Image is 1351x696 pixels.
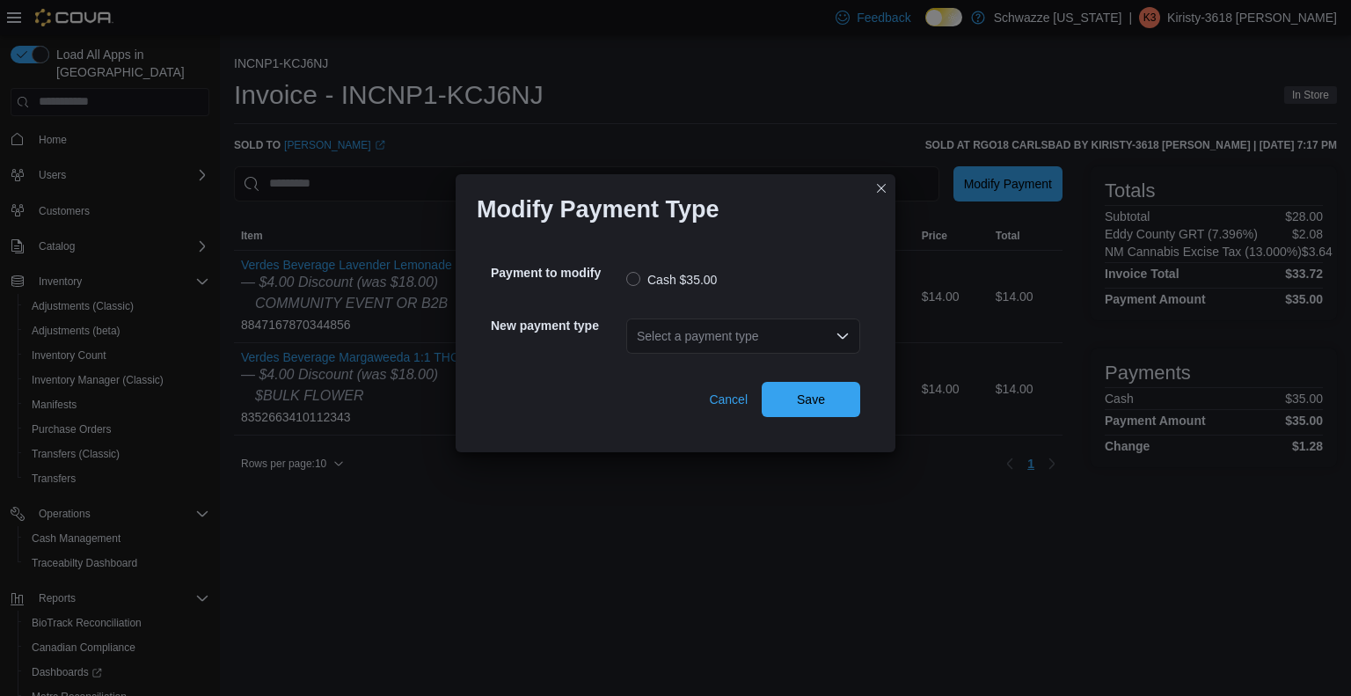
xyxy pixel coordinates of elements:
[871,178,892,199] button: Closes this modal window
[637,326,639,347] input: Accessible screen reader label
[836,329,850,343] button: Open list of options
[709,391,748,408] span: Cancel
[477,195,719,223] h1: Modify Payment Type
[491,308,623,343] h5: New payment type
[491,255,623,290] h5: Payment to modify
[626,269,717,290] label: Cash $35.00
[797,391,825,408] span: Save
[762,382,860,417] button: Save
[702,382,755,417] button: Cancel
